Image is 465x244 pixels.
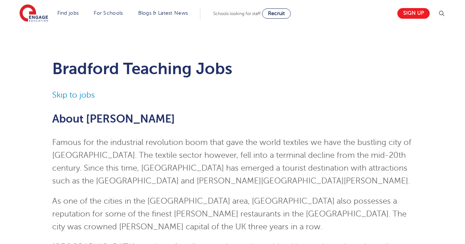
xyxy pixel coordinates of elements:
[213,11,261,16] span: Schools looking for staff
[52,197,407,231] span: As one of the cities in the [GEOGRAPHIC_DATA] area, [GEOGRAPHIC_DATA] also possesses a reputation...
[52,138,411,185] span: Famous for the industrial revolution boom that gave the world textiles we have the bustling city ...
[268,11,285,16] span: Recruit
[94,10,123,16] a: For Schools
[138,10,188,16] a: Blogs & Latest News
[19,4,48,23] img: Engage Education
[262,8,291,19] a: Recruit
[57,10,79,16] a: Find jobs
[52,113,175,125] span: About [PERSON_NAME]
[52,59,413,78] h1: Bradford Teaching Jobs
[52,91,95,99] a: Skip to jobs
[397,8,430,19] a: Sign up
